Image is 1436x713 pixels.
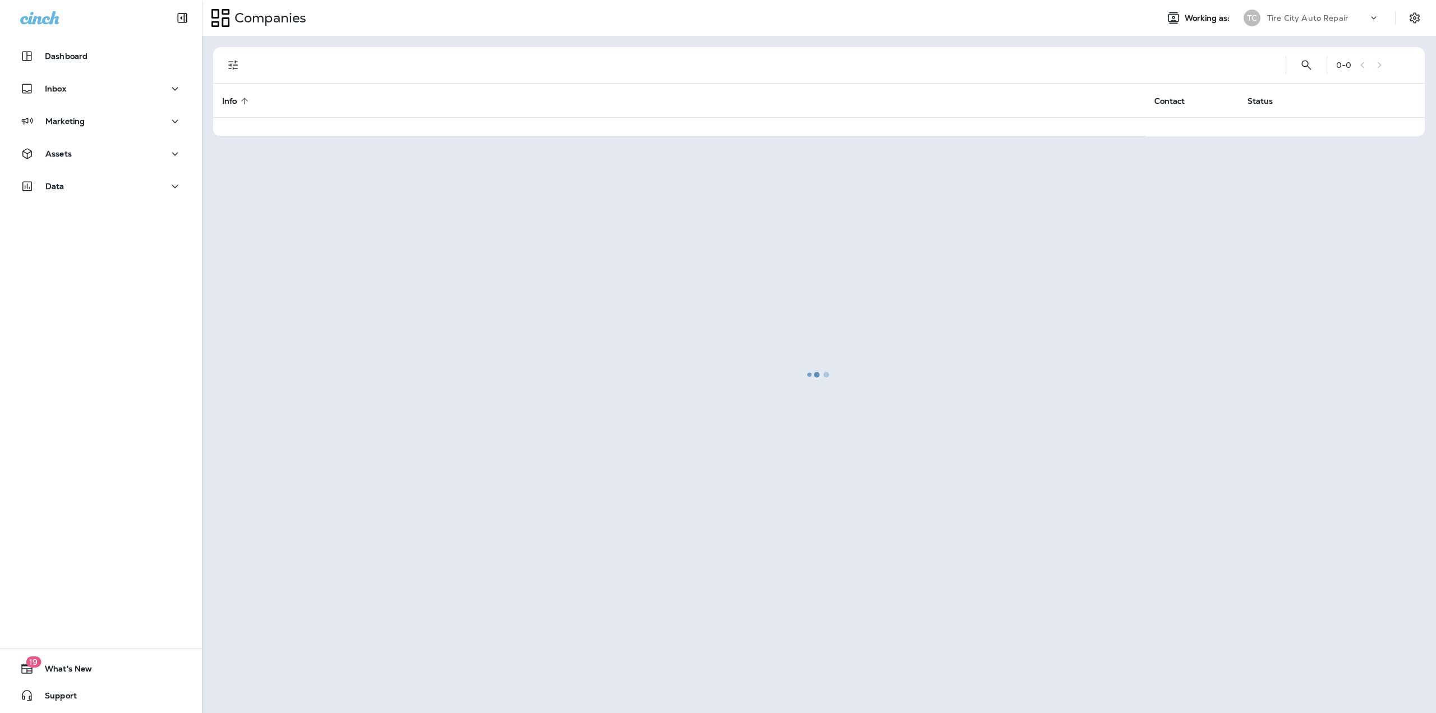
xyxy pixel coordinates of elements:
[11,142,191,165] button: Assets
[45,149,72,158] p: Assets
[11,175,191,197] button: Data
[230,10,306,26] p: Companies
[11,657,191,680] button: 19What's New
[34,691,77,705] span: Support
[11,110,191,132] button: Marketing
[11,45,191,67] button: Dashboard
[1267,13,1348,22] p: Tire City Auto Repair
[45,84,66,93] p: Inbox
[45,182,65,191] p: Data
[45,52,88,61] p: Dashboard
[11,684,191,707] button: Support
[45,117,85,126] p: Marketing
[26,656,41,668] span: 19
[1244,10,1260,26] div: TC
[167,7,198,29] button: Collapse Sidebar
[34,664,92,678] span: What's New
[1405,8,1425,28] button: Settings
[11,77,191,100] button: Inbox
[1185,13,1232,23] span: Working as:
